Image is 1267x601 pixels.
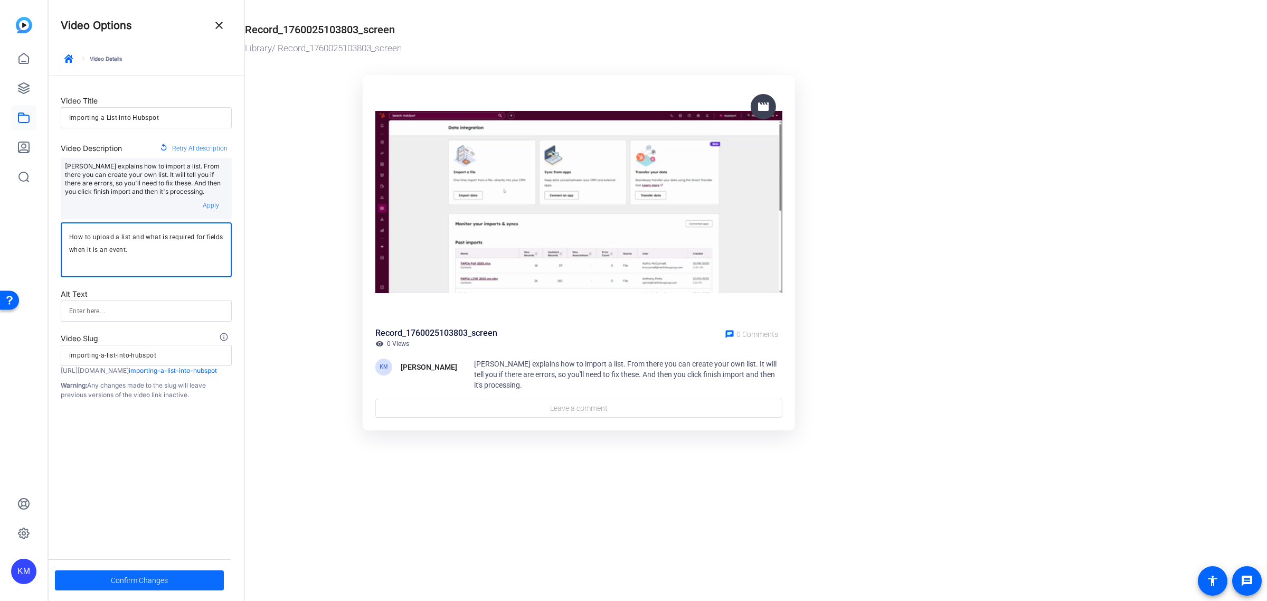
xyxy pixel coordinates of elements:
[172,142,228,155] span: Retry AI description
[65,162,228,196] p: [PERSON_NAME] explains how to import a list. From there you can create your own list. It will tel...
[111,570,168,590] span: Confirm Changes
[69,111,223,124] input: Enter here...
[16,17,32,33] img: blue-gradient.svg
[245,42,907,55] div: / Record_1760025103803_screen
[129,367,217,374] span: importing-a-list-into-hubspot
[194,196,228,215] button: Apply
[61,95,232,107] div: Video Title
[61,381,232,400] p: Any changes made to the slug will leave previous versions of the video link inactive.
[69,305,223,317] input: Enter here...
[11,559,36,584] div: KM
[757,100,770,113] mat-icon: movie
[375,327,497,340] div: Record_1760025103803_screen
[155,139,232,158] button: Retry AI description
[203,202,219,209] span: Apply
[401,361,457,373] div: [PERSON_NAME]
[61,367,129,374] span: [URL][DOMAIN_NAME]
[61,19,132,32] h4: Video Options
[213,19,225,32] mat-icon: close
[61,142,122,155] div: Video Description
[61,381,87,389] strong: Warning:
[61,288,232,300] div: Alt Text
[159,143,168,154] mat-icon: replay
[245,43,272,53] a: Library
[61,334,98,343] span: Video Slug
[1241,575,1253,587] mat-icon: message
[474,360,777,389] span: [PERSON_NAME] explains how to import a list. From there you can create your own list. It will tel...
[219,332,232,345] mat-icon: info_outline
[387,340,409,348] span: 0 Views
[69,349,223,362] input: Enter here...
[1206,575,1219,587] mat-icon: accessibility
[375,359,392,375] div: KM
[375,88,782,317] img: 27c7fb44-1eb5-4c32-b8fb-d36c9482558a_thumb_a9d49bc6-b296-467b-92b1-4e54ac5b1d48.png
[245,22,395,37] div: Record_1760025103803_screen
[375,340,384,348] mat-icon: visibility
[55,570,224,590] button: Confirm Changes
